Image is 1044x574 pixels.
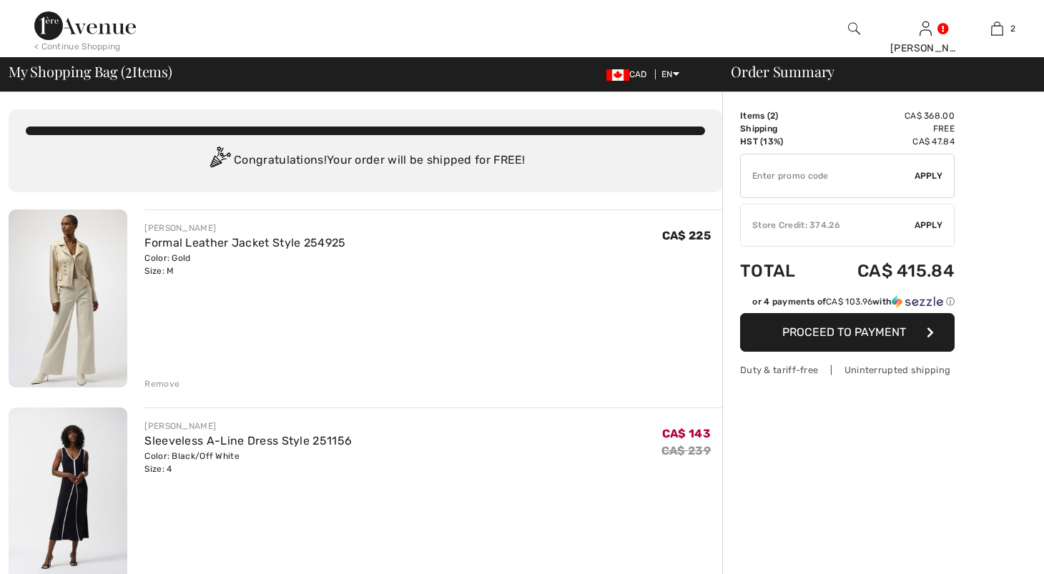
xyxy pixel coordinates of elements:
[714,64,1035,79] div: Order Summary
[740,313,955,352] button: Proceed to Payment
[144,420,352,432] div: [PERSON_NAME]
[26,147,705,175] div: Congratulations! Your order will be shipped for FREE!
[144,434,352,447] a: Sleeveless A-Line Dress Style 251156
[740,247,818,295] td: Total
[144,450,352,475] div: Color: Black/Off White Size: 4
[144,377,179,390] div: Remove
[782,325,906,339] span: Proceed to Payment
[740,363,955,377] div: Duty & tariff-free | Uninterrupted shipping
[740,295,955,313] div: or 4 payments ofCA$ 103.96withSezzle Click to learn more about Sezzle
[770,111,775,121] span: 2
[752,295,955,308] div: or 4 payments of with
[740,109,818,122] td: Items ( )
[661,444,711,457] s: CA$ 239
[144,236,345,249] a: Formal Leather Jacket Style 254925
[740,135,818,148] td: HST (13%)
[890,41,960,56] div: [PERSON_NAME]
[818,247,955,295] td: CA$ 415.84
[915,219,943,232] span: Apply
[661,69,679,79] span: EN
[740,122,818,135] td: Shipping
[144,222,345,234] div: [PERSON_NAME]
[34,11,136,40] img: 1ère Avenue
[34,40,121,53] div: < Continue Shopping
[915,169,943,182] span: Apply
[920,21,932,35] a: Sign In
[606,69,653,79] span: CAD
[818,135,955,148] td: CA$ 47.84
[741,219,915,232] div: Store Credit: 374.26
[662,427,711,440] span: CA$ 143
[818,109,955,122] td: CA$ 368.00
[662,229,711,242] span: CA$ 225
[848,20,860,37] img: search the website
[144,252,345,277] div: Color: Gold Size: M
[1010,22,1015,35] span: 2
[920,20,932,37] img: My Info
[991,20,1003,37] img: My Bag
[125,61,132,79] span: 2
[826,297,872,307] span: CA$ 103.96
[9,64,172,79] span: My Shopping Bag ( Items)
[818,122,955,135] td: Free
[205,147,234,175] img: Congratulation2.svg
[606,69,629,81] img: Canadian Dollar
[741,154,915,197] input: Promo code
[962,20,1032,37] a: 2
[9,209,127,387] img: Formal Leather Jacket Style 254925
[892,295,943,308] img: Sezzle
